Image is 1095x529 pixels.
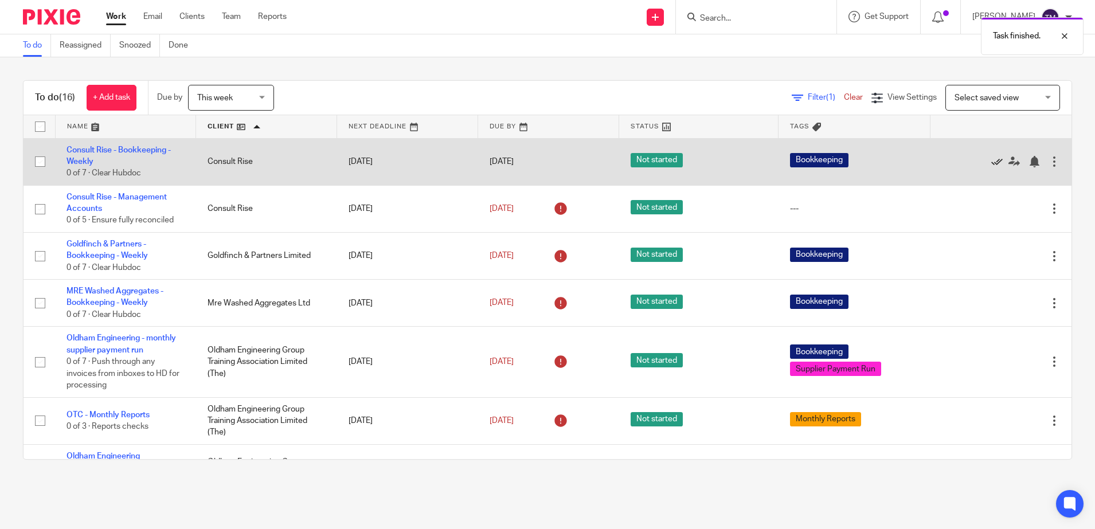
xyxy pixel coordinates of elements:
[67,193,167,213] a: Consult Rise - Management Accounts
[67,358,179,389] span: 0 of 7 · Push through any invoices from inboxes to HD for processing
[844,93,863,101] a: Clear
[67,169,141,177] span: 0 of 7 · Clear Hubdoc
[106,11,126,22] a: Work
[143,11,162,22] a: Email
[490,299,514,307] span: [DATE]
[169,34,197,57] a: Done
[991,156,1008,167] a: Mark as done
[337,397,478,444] td: [DATE]
[157,92,182,103] p: Due by
[196,280,337,327] td: Mre Washed Aggregates Ltd
[67,411,150,419] a: OTC - Monthly Reports
[35,92,75,104] h1: To do
[23,9,80,25] img: Pixie
[196,232,337,279] td: Goldfinch & Partners Limited
[60,34,111,57] a: Reassigned
[67,240,148,260] a: Goldfinch & Partners - Bookkeeping - Weekly
[826,93,835,101] span: (1)
[337,327,478,397] td: [DATE]
[1041,8,1059,26] img: svg%3E
[196,444,337,503] td: Oldham Engineering Group Training Association Limited (The)
[490,417,514,425] span: [DATE]
[67,264,141,272] span: 0 of 7 · Clear Hubdoc
[490,158,514,166] span: [DATE]
[337,232,478,279] td: [DATE]
[337,280,478,327] td: [DATE]
[67,422,148,430] span: 0 of 3 · Reports checks
[808,93,844,101] span: Filter
[790,295,848,309] span: Bookkeeping
[222,11,241,22] a: Team
[67,287,163,307] a: MRE Washed Aggregates - Bookkeeping - Weekly
[23,34,51,57] a: To do
[631,200,683,214] span: Not started
[196,185,337,232] td: Consult Rise
[67,334,176,354] a: Oldham Engineering - monthly supplier payment run
[197,94,233,102] span: This week
[790,203,919,214] div: ---
[490,358,514,366] span: [DATE]
[631,412,683,426] span: Not started
[59,93,75,102] span: (16)
[179,11,205,22] a: Clients
[67,452,165,484] a: Oldham Engineering Bookkeeping - Weekly with inbox
[887,93,937,101] span: View Settings
[790,362,881,376] span: Supplier Payment Run
[631,295,683,309] span: Not started
[993,30,1041,42] p: Task finished.
[631,248,683,262] span: Not started
[67,311,141,319] span: 0 of 7 · Clear Hubdoc
[337,138,478,185] td: [DATE]
[67,146,171,166] a: Consult Rise - Bookkeeping - Weekly
[790,344,848,359] span: Bookkeeping
[258,11,287,22] a: Reports
[337,185,478,232] td: [DATE]
[790,123,809,130] span: Tags
[790,248,848,262] span: Bookkeeping
[337,444,478,503] td: [DATE]
[490,252,514,260] span: [DATE]
[490,205,514,213] span: [DATE]
[955,94,1019,102] span: Select saved view
[67,217,174,225] span: 0 of 5 · Ensure fully reconciled
[790,153,848,167] span: Bookkeeping
[87,85,136,111] a: + Add task
[196,138,337,185] td: Consult Rise
[631,353,683,367] span: Not started
[790,412,861,426] span: Monthly Reports
[631,153,683,167] span: Not started
[196,397,337,444] td: Oldham Engineering Group Training Association Limited (The)
[119,34,160,57] a: Snoozed
[196,327,337,397] td: Oldham Engineering Group Training Association Limited (The)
